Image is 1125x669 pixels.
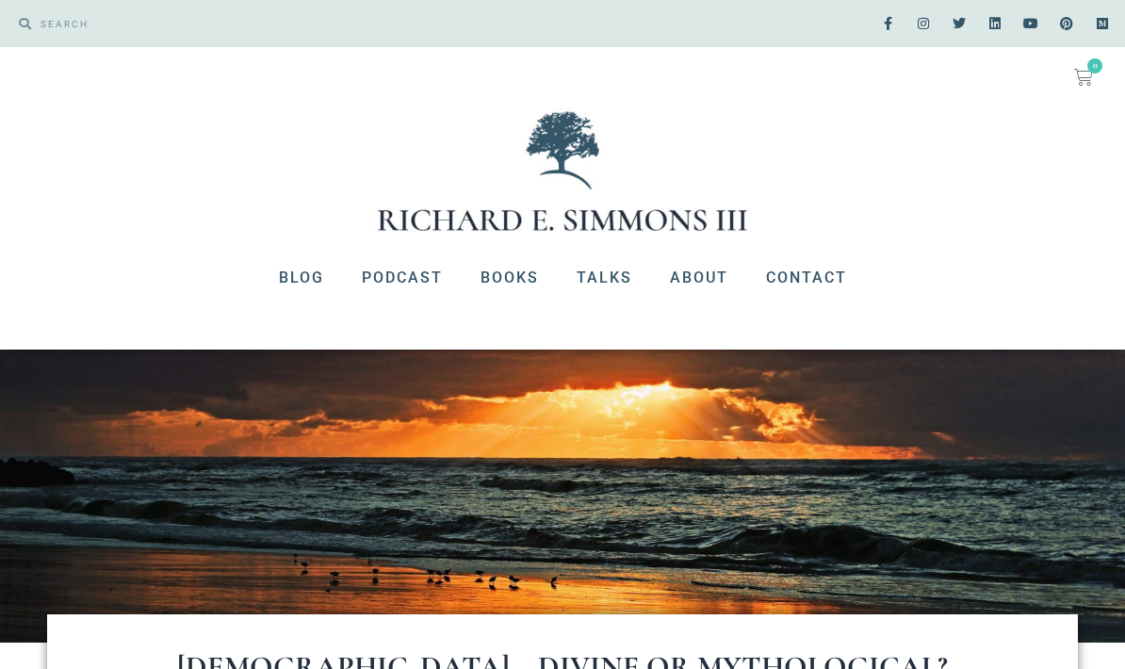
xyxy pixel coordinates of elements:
[343,253,462,302] a: Podcast
[31,9,553,38] input: SEARCH
[1052,57,1116,98] a: 0
[558,253,651,302] a: Talks
[462,253,558,302] a: Books
[1087,58,1102,73] span: 0
[651,253,747,302] a: About
[260,253,343,302] a: Blog
[747,253,866,302] a: Contact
